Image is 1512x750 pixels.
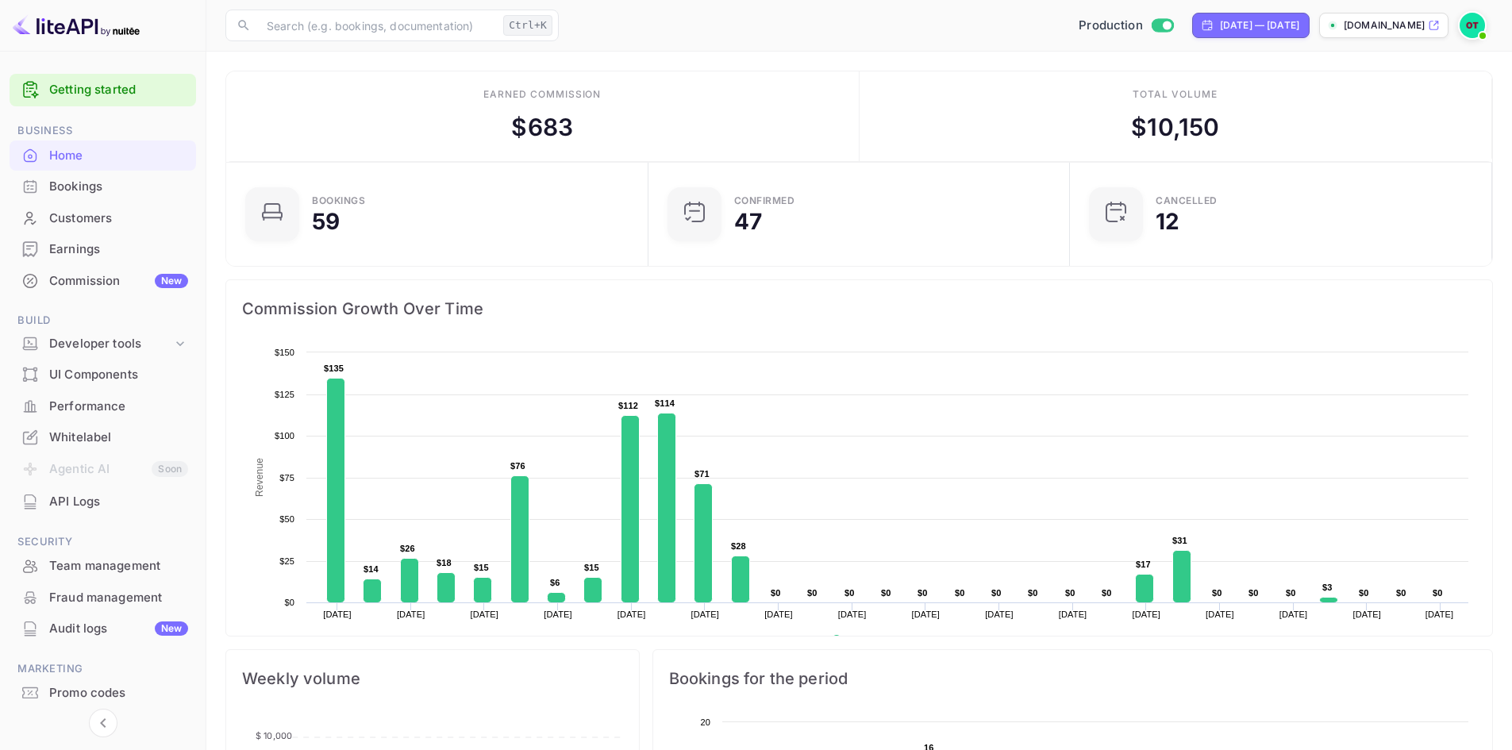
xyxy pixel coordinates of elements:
div: Commission [49,272,188,290]
div: Earned commission [483,87,601,102]
text: $0 [1065,588,1075,598]
text: $0 [1286,588,1296,598]
div: Customers [10,203,196,234]
a: Fraud management [10,583,196,612]
text: $0 [807,588,818,598]
text: $0 [881,588,891,598]
text: $0 [1433,588,1443,598]
text: [DATE] [764,610,793,619]
text: $135 [324,363,344,373]
text: $125 [275,390,294,399]
text: $0 [1102,588,1112,598]
span: Bookings for the period [669,666,1476,691]
text: $0 [1212,588,1222,598]
text: [DATE] [1352,610,1381,619]
text: $71 [694,469,710,479]
text: [DATE] [397,610,425,619]
div: [DATE] — [DATE] [1220,18,1299,33]
div: Promo codes [49,684,188,702]
div: API Logs [49,493,188,511]
a: API Logs [10,487,196,516]
span: Production [1079,17,1143,35]
text: $0 [918,588,928,598]
div: Whitelabel [10,422,196,453]
text: $28 [731,541,746,551]
div: Bookings [10,171,196,202]
text: [DATE] [471,610,499,619]
text: $25 [279,556,294,566]
a: Getting started [49,81,188,99]
text: $0 [1396,588,1406,598]
text: $17 [1136,560,1151,569]
div: Switch to Sandbox mode [1072,17,1179,35]
a: Performance [10,391,196,421]
a: Home [10,140,196,170]
span: Weekly volume [242,666,623,691]
span: Commission Growth Over Time [242,296,1476,321]
text: Revenue [847,635,887,646]
text: $0 [1028,588,1038,598]
span: Business [10,122,196,140]
div: New [155,621,188,636]
text: [DATE] [323,610,352,619]
div: Team management [49,557,188,575]
text: [DATE] [1059,610,1087,619]
div: Audit logs [49,620,188,638]
div: Getting started [10,74,196,106]
text: [DATE] [1132,610,1160,619]
text: [DATE] [838,610,867,619]
div: 12 [1156,210,1179,233]
text: [DATE] [1206,610,1234,619]
span: Build [10,312,196,329]
text: $112 [618,401,638,410]
a: Team management [10,551,196,580]
div: Performance [49,398,188,416]
text: $100 [275,431,294,440]
div: Confirmed [734,196,795,206]
text: $76 [510,461,525,471]
text: $3 [1322,583,1333,592]
text: $0 [991,588,1002,598]
div: Developer tools [49,335,172,353]
div: Developer tools [10,330,196,358]
text: $0 [284,598,294,607]
text: [DATE] [1425,610,1454,619]
div: Ctrl+K [503,15,552,36]
div: Bookings [312,196,365,206]
text: $0 [1359,588,1369,598]
div: Home [10,140,196,171]
text: $50 [279,514,294,524]
div: Audit logsNew [10,613,196,644]
div: API Logs [10,487,196,517]
text: $6 [550,578,560,587]
div: Fraud management [10,583,196,613]
text: $14 [364,564,379,574]
text: Revenue [254,458,265,497]
div: CommissionNew [10,266,196,297]
div: Performance [10,391,196,422]
img: Oussama Tali [1460,13,1485,38]
text: $15 [474,563,489,572]
text: 20 [700,717,710,727]
div: New [155,274,188,288]
div: CANCELLED [1156,196,1218,206]
a: Customers [10,203,196,233]
tspan: $ 10,000 [256,730,292,741]
a: Audit logsNew [10,613,196,643]
button: Collapse navigation [89,709,117,737]
div: Whitelabel [49,429,188,447]
div: Earnings [10,234,196,265]
a: Bookings [10,171,196,201]
a: Earnings [10,234,196,263]
a: UI Components [10,360,196,389]
text: $114 [655,398,675,408]
input: Search (e.g. bookings, documentation) [257,10,497,41]
div: Fraud management [49,589,188,607]
text: [DATE] [544,610,572,619]
div: Team management [10,551,196,582]
div: Bookings [49,178,188,196]
div: $ 683 [511,110,573,145]
a: Promo codes [10,678,196,707]
span: Security [10,533,196,551]
p: [DOMAIN_NAME] [1344,18,1425,33]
